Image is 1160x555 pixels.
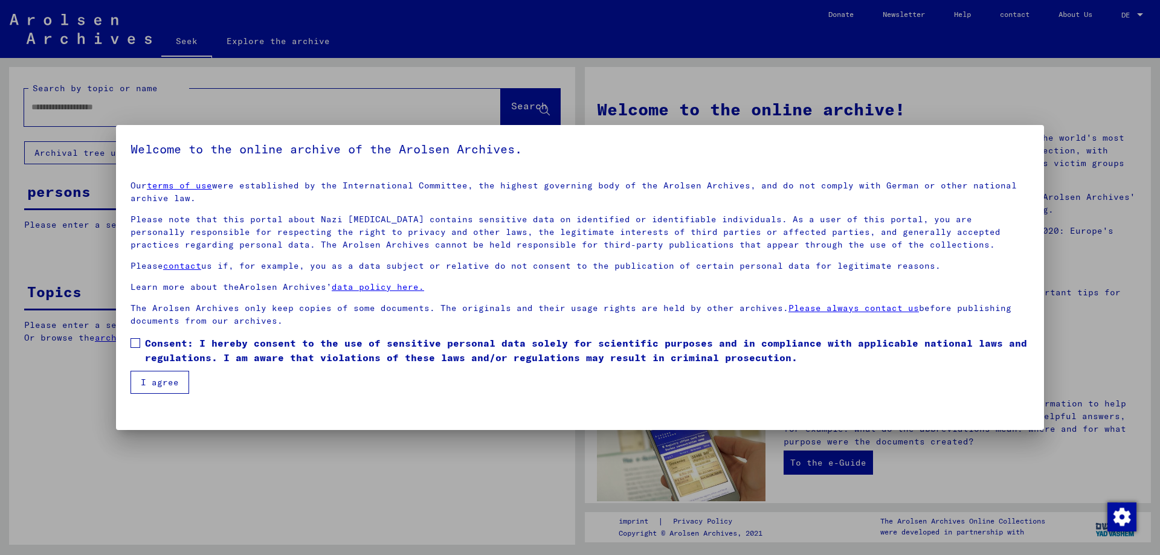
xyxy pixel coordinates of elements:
[130,281,239,292] font: Learn more about the
[130,214,1000,250] font: Please note that this portal about Nazi [MEDICAL_DATA] contains sensitive data on identified or i...
[163,260,201,271] a: contact
[141,377,179,388] font: I agree
[788,303,919,313] a: Please always contact us
[130,303,788,313] font: The Arolsen Archives only keep copies of some documents. The originals and their usage rights are...
[130,141,522,156] font: Welcome to the online archive of the Arolsen Archives.
[1107,502,1136,531] img: Zustimmung ändern
[145,337,1027,364] font: Consent: I hereby consent to the use of sensitive personal data solely for scientific purposes an...
[130,180,1017,204] font: were established by the International Committee, the highest governing body of the Arolsen Archiv...
[201,260,941,271] font: us if, for example, you as a data subject or relative do not consent to the publication of certai...
[130,303,1011,326] font: before publishing documents from our archives.
[130,180,147,191] font: Our
[1107,502,1136,531] div: Zustimmung ändern
[332,281,424,292] a: data policy here.
[147,180,212,191] a: terms of use
[239,281,332,292] font: Arolsen Archives’
[130,260,163,271] font: Please
[130,371,189,394] button: I agree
